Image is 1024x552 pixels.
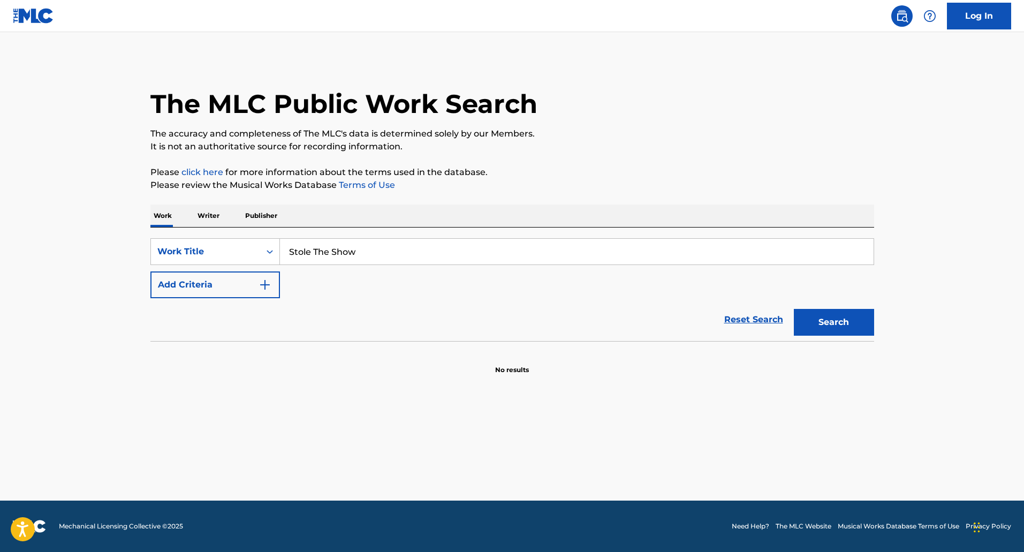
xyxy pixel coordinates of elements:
[794,309,874,336] button: Search
[150,127,874,140] p: The accuracy and completeness of The MLC's data is determined solely by our Members.
[966,521,1011,531] a: Privacy Policy
[59,521,183,531] span: Mechanical Licensing Collective © 2025
[891,5,913,27] a: Public Search
[150,271,280,298] button: Add Criteria
[970,501,1024,552] iframe: Chat Widget
[13,520,46,533] img: logo
[150,205,175,227] p: Work
[337,180,395,190] a: Terms of Use
[242,205,280,227] p: Publisher
[194,205,223,227] p: Writer
[150,238,874,341] form: Search Form
[259,278,271,291] img: 9d2ae6d4665cec9f34b9.svg
[495,352,529,375] p: No results
[150,88,537,120] h1: The MLC Public Work Search
[13,8,54,24] img: MLC Logo
[923,10,936,22] img: help
[896,10,908,22] img: search
[181,167,223,177] a: click here
[838,521,959,531] a: Musical Works Database Terms of Use
[150,140,874,153] p: It is not an authoritative source for recording information.
[150,166,874,179] p: Please for more information about the terms used in the database.
[157,245,254,258] div: Work Title
[947,3,1011,29] a: Log In
[732,521,769,531] a: Need Help?
[776,521,831,531] a: The MLC Website
[719,308,788,331] a: Reset Search
[974,511,980,543] div: Drag
[150,179,874,192] p: Please review the Musical Works Database
[919,5,940,27] div: Help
